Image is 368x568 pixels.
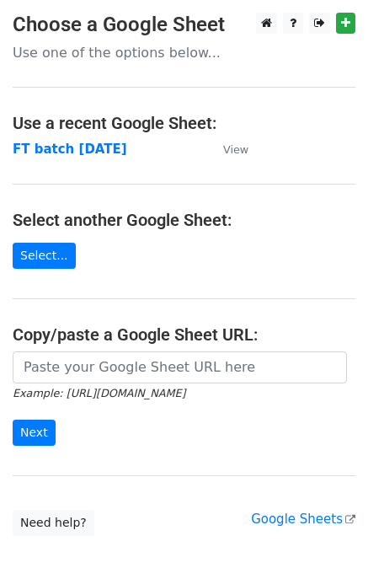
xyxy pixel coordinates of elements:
h3: Choose a Google Sheet [13,13,355,37]
h4: Use a recent Google Sheet: [13,113,355,133]
input: Paste your Google Sheet URL here [13,351,347,383]
small: Example: [URL][DOMAIN_NAME] [13,387,185,399]
a: View [206,142,248,157]
a: Google Sheets [251,512,355,527]
small: View [223,143,248,156]
a: FT batch [DATE] [13,142,127,157]
input: Next [13,420,56,446]
h4: Select another Google Sheet: [13,210,355,230]
a: Select... [13,243,76,269]
a: Need help? [13,510,94,536]
h4: Copy/paste a Google Sheet URL: [13,324,355,345]
p: Use one of the options below... [13,44,355,62]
